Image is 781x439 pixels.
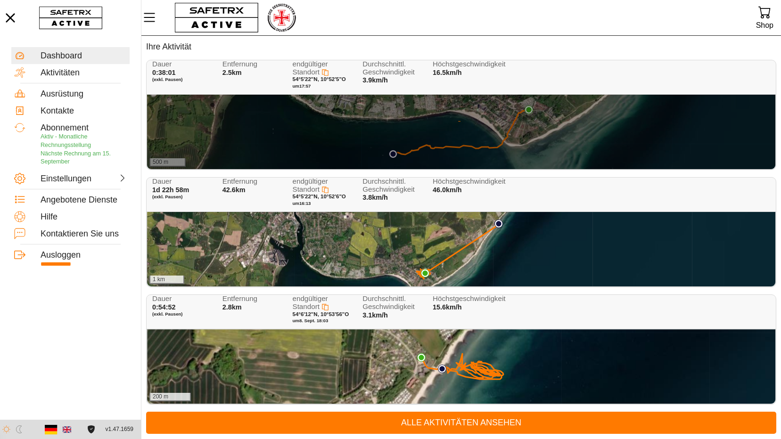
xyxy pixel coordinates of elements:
[45,423,58,436] img: de.svg
[222,303,242,311] span: 2.8km
[152,186,189,194] span: 1d 22h 58m
[146,412,776,434] a: Alle Aktivitäten ansehen
[438,365,446,373] img: PathStart.svg
[15,425,23,433] img: ModeDark.svg
[41,250,127,260] div: Ausloggen
[152,69,176,76] span: 0:38:01
[152,303,176,311] span: 0:54:52
[293,294,328,310] span: endgültiger Standort
[433,178,493,186] span: Höchstgeschwindigkeit
[149,393,191,401] div: 200 m
[266,2,296,33] img: RescueLogo.png
[222,69,242,76] span: 2.5km
[41,212,127,222] div: Hilfe
[85,425,98,433] a: Lizenzvereinbarung
[14,122,25,133] img: Subscription.svg
[41,51,127,61] div: Dashboard
[433,186,462,194] span: 46.0km/h
[152,60,213,68] span: Dauer
[152,178,213,186] span: Dauer
[41,150,111,165] span: Nächste Rechnung am 15. September
[293,60,328,76] span: endgültiger Standort
[41,106,127,116] div: Kontakte
[417,353,426,362] img: PathEnd.svg
[59,422,75,438] button: Englishc
[293,194,346,199] span: 54°5'22"N, 10°52'6"O
[293,177,328,193] span: endgültiger Standort
[756,19,773,32] div: Shop
[152,194,213,200] span: (exkl. Pausen)
[362,295,423,310] span: Durchschnittl. Geschwindigkeit
[362,178,423,193] span: Durchschnittl. Geschwindigkeit
[362,194,388,201] span: 3.8km/h
[362,76,388,84] span: 3.9km/h
[222,60,283,68] span: Entfernung
[152,77,213,82] span: (exkl. Pausen)
[41,195,127,205] div: Angebotene Dienste
[63,425,71,434] img: en.svg
[222,186,246,194] span: 42.6km
[362,311,388,319] span: 3.1km/h
[43,422,59,438] button: Deutsch
[2,425,10,433] img: ModeLight.svg
[106,424,133,434] span: v1.47.1659
[362,60,423,76] span: Durchschnittl. Geschwindigkeit
[293,311,349,317] span: 54°6'12"N, 10°53'56"O
[41,89,127,99] div: Ausrüstung
[14,211,25,222] img: Help.svg
[433,303,462,311] span: 15.6km/h
[433,295,493,303] span: Höchstgeschwindigkeit
[146,41,191,52] h5: Ihre Aktivität
[293,76,346,82] span: 54°5'22"N, 10°52'5"O
[41,133,91,148] span: Aktiv - Monatliche Rechnungsstellung
[152,311,213,317] span: (exkl. Pausen)
[14,88,25,99] img: Equipment.svg
[152,295,213,303] span: Dauer
[14,67,25,78] img: Activities.svg
[433,60,493,68] span: Höchstgeschwindigkeit
[41,174,82,184] div: Einstellungen
[100,422,139,437] button: v1.47.1659
[293,83,311,89] span: um 17:57
[41,123,127,133] div: Abonnement
[433,69,462,76] span: 16.5km/h
[421,269,429,277] img: PathEnd.svg
[222,295,283,303] span: Entfernung
[293,201,311,206] span: um 16:13
[222,178,283,186] span: Entfernung
[141,8,165,27] button: MenÜ
[41,229,127,239] div: Kontaktieren Sie uns
[154,415,769,430] span: Alle Aktivitäten ansehen
[293,318,329,323] span: um 8. Sept. 18:03
[149,276,184,284] div: 1 km
[14,228,25,239] img: ContactUs.svg
[41,68,127,78] div: Aktivitäten
[494,219,503,228] img: PathStart.svg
